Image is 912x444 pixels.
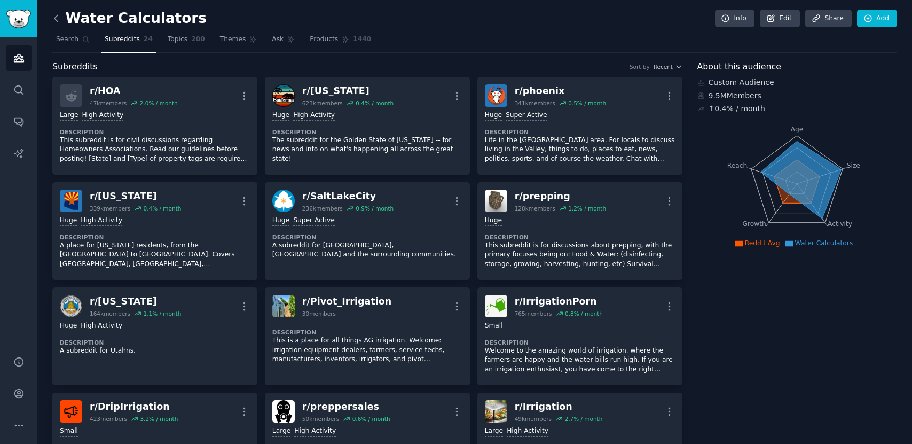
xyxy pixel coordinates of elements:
[272,216,289,226] div: Huge
[168,35,187,44] span: Topics
[302,310,336,317] div: 30 members
[60,128,250,136] dt: Description
[52,60,98,74] span: Subreddits
[140,99,178,107] div: 2.0 % / month
[485,346,675,375] p: Welcome to the amazing world of irrigation, where the farmers are happy and the water bills run h...
[52,287,257,385] a: Utahr/[US_STATE]164kmembers1.1% / monthHugeHigh ActivityDescriptionA subreddit for Utahns.
[60,426,78,437] div: Small
[60,190,82,212] img: arizona
[302,84,394,98] div: r/ [US_STATE]
[143,205,181,212] div: 0.4 % / month
[515,84,606,98] div: r/ phoenix
[60,241,250,269] p: A place for [US_STATE] residents, from the [GEOGRAPHIC_DATA] to [GEOGRAPHIC_DATA]. Covers [GEOGRA...
[715,10,754,28] a: Info
[60,233,250,241] dt: Description
[828,220,852,228] tspan: Activity
[272,111,289,121] div: Huge
[265,182,470,280] a: SaltLakeCityr/SaltLakeCity236kmembers0.9% / monthHugeSuper ActiveDescriptionA subreddit for [GEOG...
[90,400,178,414] div: r/ DripIrrigation
[846,161,860,169] tspan: Size
[52,10,207,27] h2: Water Calculators
[795,239,853,247] span: Water Calculators
[52,182,257,280] a: arizonar/[US_STATE]339kmembers0.4% / monthHugeHigh ActivityDescriptionA place for [US_STATE] resi...
[485,233,675,241] dt: Description
[90,415,127,423] div: 423 members
[272,426,290,437] div: Large
[272,400,295,423] img: preppersales
[630,63,650,71] div: Sort by
[485,190,507,212] img: prepping
[310,35,338,44] span: Products
[742,220,766,228] tspan: Growth
[216,31,261,53] a: Themes
[302,415,339,423] div: 50k members
[302,400,390,414] div: r/ preppersales
[90,205,130,212] div: 339k members
[306,31,375,53] a: Products1440
[60,400,82,423] img: DripIrrigation
[272,336,462,364] p: This is a place for all things AG irrigation. Welcome: irrigation equipment dealers, farmers, ser...
[515,99,555,107] div: 341k members
[697,60,781,74] span: About this audience
[90,310,130,317] div: 164k members
[697,90,898,102] div: 9.5M Members
[191,35,205,44] span: 200
[101,31,156,53] a: Subreddits24
[790,126,803,133] tspan: Age
[485,241,675,269] p: This subreddit is for discussions about prepping, with the primary focuses being on: Food & Water...
[745,239,780,247] span: Reddit Avg
[272,233,462,241] dt: Description
[220,35,246,44] span: Themes
[485,128,675,136] dt: Description
[760,10,800,28] a: Edit
[90,99,127,107] div: 47k members
[564,415,602,423] div: 2.7 % / month
[302,205,343,212] div: 236k members
[272,190,295,212] img: SaltLakeCity
[164,31,209,53] a: Topics200
[515,190,606,203] div: r/ prepping
[265,287,470,385] a: Pivot_Irrigationr/Pivot_Irrigation30membersDescriptionThis is a place for all things AG irrigatio...
[272,241,462,260] p: A subreddit for [GEOGRAPHIC_DATA], [GEOGRAPHIC_DATA] and the surrounding communities.
[506,111,547,121] div: Super Active
[60,111,78,121] div: Large
[485,426,503,437] div: Large
[568,99,606,107] div: 0.5 % / month
[294,426,336,437] div: High Activity
[52,31,93,53] a: Search
[268,31,298,53] a: Ask
[81,321,122,331] div: High Activity
[477,77,682,175] a: phoenixr/phoenix341kmembers0.5% / monthHugeSuper ActiveDescriptionLife in the [GEOGRAPHIC_DATA] a...
[272,136,462,164] p: The subreddit for the Golden State of [US_STATE] -- for news and info on what's happening all acr...
[265,77,470,175] a: Californiar/[US_STATE]623kmembers0.4% / monthHugeHigh ActivityDescriptionThe subreddit for the Go...
[81,216,122,226] div: High Activity
[727,161,747,169] tspan: Reach
[697,77,898,88] div: Custom Audience
[293,111,335,121] div: High Activity
[485,84,507,107] img: phoenix
[272,84,295,107] img: California
[90,190,181,203] div: r/ [US_STATE]
[6,10,31,28] img: GummySearch logo
[477,287,682,385] a: IrrigationPornr/IrrigationPorn765members0.8% / monthSmallDescriptionWelcome to the amazing world ...
[485,321,503,331] div: Small
[857,10,897,28] a: Add
[356,99,394,107] div: 0.4 % / month
[90,84,178,98] div: r/ HOA
[353,35,371,44] span: 1440
[272,329,462,336] dt: Description
[515,205,555,212] div: 128k members
[485,136,675,164] p: Life in the [GEOGRAPHIC_DATA] area. For locals to discuss living in the Valley, things to do, pla...
[485,216,502,226] div: Huge
[293,216,335,226] div: Super Active
[565,310,603,317] div: 0.8 % / month
[52,77,257,175] a: r/HOA47kmembers2.0% / monthLargeHigh ActivityDescriptionThis subreddit is for civil discussions r...
[143,310,181,317] div: 1.1 % / month
[56,35,78,44] span: Search
[507,426,548,437] div: High Activity
[515,310,552,317] div: 765 members
[105,35,140,44] span: Subreddits
[60,321,77,331] div: Huge
[356,205,394,212] div: 0.9 % / month
[805,10,851,28] a: Share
